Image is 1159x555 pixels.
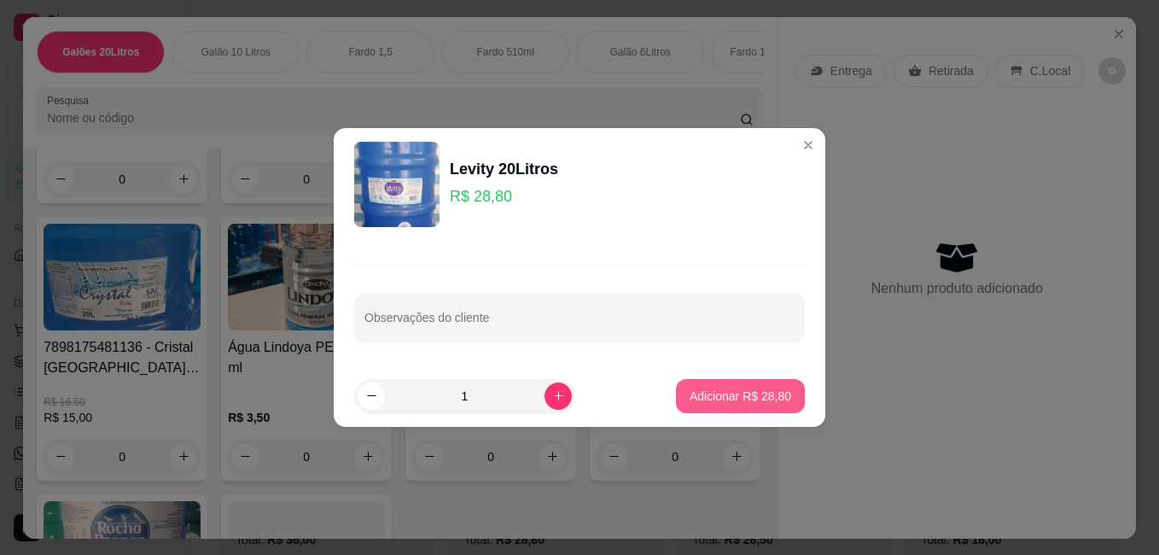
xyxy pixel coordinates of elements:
[690,388,791,405] p: Adicionar R$ 28,80
[354,142,440,227] img: product-image
[676,379,805,413] button: Adicionar R$ 28,80
[795,131,822,159] button: Close
[364,316,795,333] input: Observações do cliente
[545,383,572,410] button: increase-product-quantity
[450,184,558,208] p: R$ 28,80
[450,157,558,181] div: Levity 20Litros
[358,383,385,410] button: decrease-product-quantity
